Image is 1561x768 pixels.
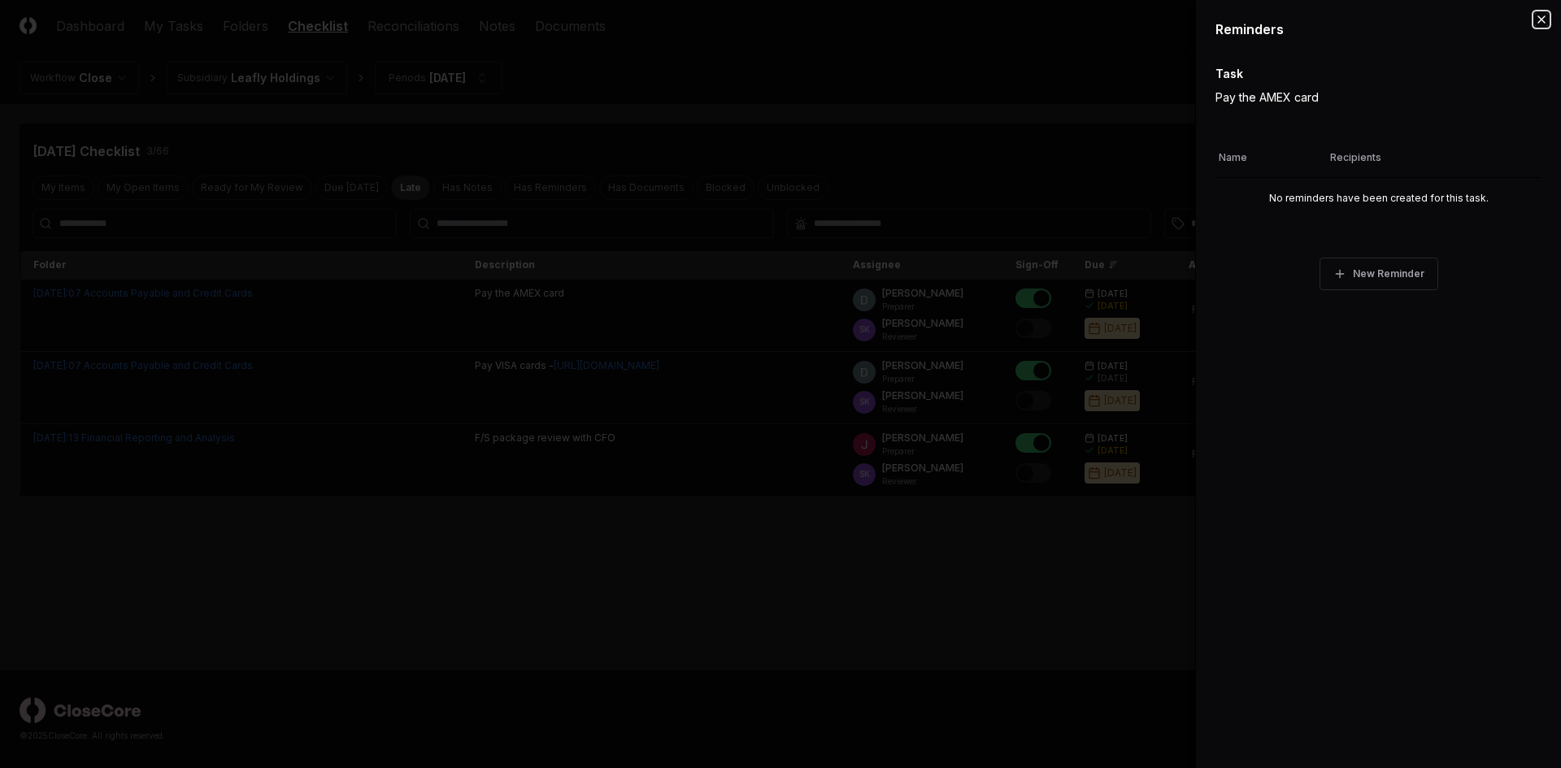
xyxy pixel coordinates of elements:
[1215,138,1327,177] th: Name
[1215,89,1484,106] div: Pay the AMEX card
[1320,258,1438,290] button: New Reminder
[1327,138,1511,177] th: Recipients
[1215,67,1243,80] label: Task
[1215,20,1541,39] h2: Reminders
[1215,177,1541,219] td: No reminders have been created for this task.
